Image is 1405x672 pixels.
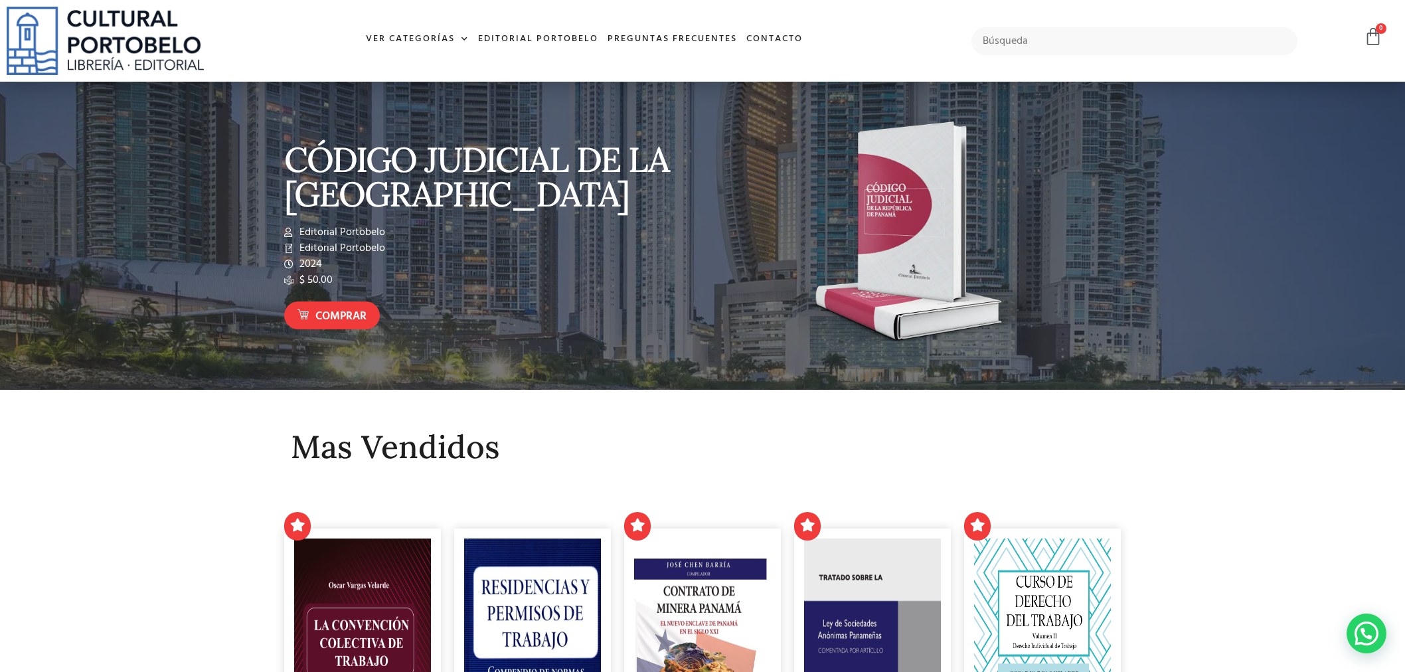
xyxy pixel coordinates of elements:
span: Editorial Portobelo [296,240,385,256]
a: Comprar [284,301,380,330]
span: Editorial Portobelo [296,224,385,240]
span: 0 [1376,23,1386,34]
div: Contactar por WhatsApp [1347,614,1386,653]
h2: Mas Vendidos [291,430,1114,465]
input: Búsqueda [971,27,1297,55]
span: 2024 [296,256,322,272]
a: Contacto [742,25,807,54]
a: Preguntas frecuentes [603,25,742,54]
a: Editorial Portobelo [473,25,603,54]
a: Ver Categorías [361,25,473,54]
a: 0 [1364,27,1382,46]
span: $ 50.00 [296,272,333,288]
p: CÓDIGO JUDICIAL DE LA [GEOGRAPHIC_DATA] [284,142,696,211]
span: Comprar [315,308,367,325]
